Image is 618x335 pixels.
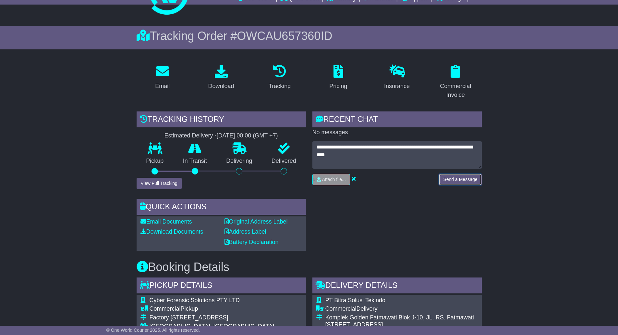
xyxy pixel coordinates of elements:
[312,129,482,136] p: No messages
[312,277,482,295] div: Delivery Details
[217,158,262,165] p: Delivering
[224,218,288,225] a: Original Address Label
[237,29,332,43] span: OWCAU657360ID
[150,305,181,312] span: Commercial
[204,62,238,93] a: Download
[150,305,274,313] div: Pickup
[173,158,217,165] p: In Transit
[325,314,474,321] div: Komplek Golden Fatmawati Blok J-10, JL. RS. Fatmawati
[434,82,478,99] div: Commercial Invoice
[217,132,278,139] div: [DATE] 00:00 (GMT +7)
[137,29,482,43] div: Tracking Order #
[140,228,203,235] a: Download Documents
[150,323,274,330] div: [GEOGRAPHIC_DATA], [GEOGRAPHIC_DATA]
[137,158,174,165] p: Pickup
[137,261,482,274] h3: Booking Details
[264,62,295,93] a: Tracking
[155,82,170,91] div: Email
[325,321,474,329] div: [STREET_ADDRESS]
[430,62,482,102] a: Commercial Invoice
[106,328,200,333] span: © One World Courier 2025. All rights reserved.
[224,228,266,235] a: Address Label
[380,62,414,93] a: Insurance
[224,239,279,245] a: Battery Declaration
[269,82,291,91] div: Tracking
[325,297,385,303] span: PT Bitra Solusi Tekindo
[137,111,306,129] div: Tracking history
[312,111,482,129] div: RECENT CHAT
[137,199,306,216] div: Quick Actions
[262,158,306,165] p: Delivered
[208,82,234,91] div: Download
[140,218,192,225] a: Email Documents
[151,62,174,93] a: Email
[150,314,274,321] div: Factory [STREET_ADDRESS]
[325,62,351,93] a: Pricing
[325,305,474,313] div: Delivery
[137,132,306,139] div: Estimated Delivery -
[137,178,182,189] button: View Full Tracking
[329,82,347,91] div: Pricing
[325,305,357,312] span: Commercial
[150,297,240,303] span: Cyber Forensic Solutions PTY LTD
[439,174,481,185] button: Send a Message
[137,277,306,295] div: Pickup Details
[384,82,410,91] div: Insurance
